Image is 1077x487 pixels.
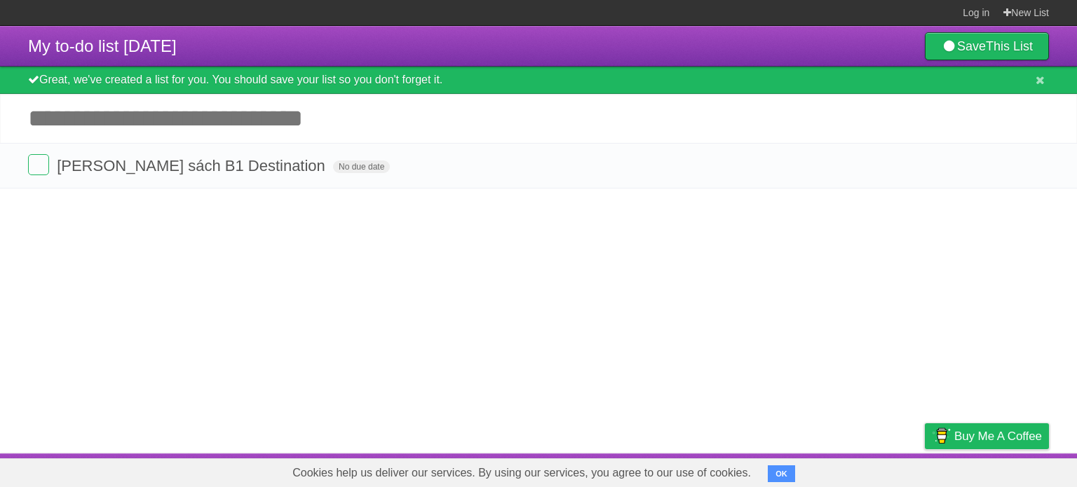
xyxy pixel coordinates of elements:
img: Buy me a coffee [932,424,951,448]
label: Done [28,154,49,175]
span: No due date [333,160,390,173]
a: Terms [859,457,890,483]
span: [PERSON_NAME] sách B1 Destination [57,157,329,174]
a: Buy me a coffee [925,423,1049,449]
a: Privacy [907,457,943,483]
a: Suggest a feature [961,457,1049,483]
span: Cookies help us deliver our services. By using our services, you agree to our use of cookies. [278,459,765,487]
b: This List [986,39,1033,53]
a: SaveThis List [925,32,1049,60]
a: About [738,457,768,483]
button: OK [768,465,795,482]
span: Buy me a coffee [954,424,1042,448]
span: My to-do list [DATE] [28,36,177,55]
a: Developers [785,457,841,483]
